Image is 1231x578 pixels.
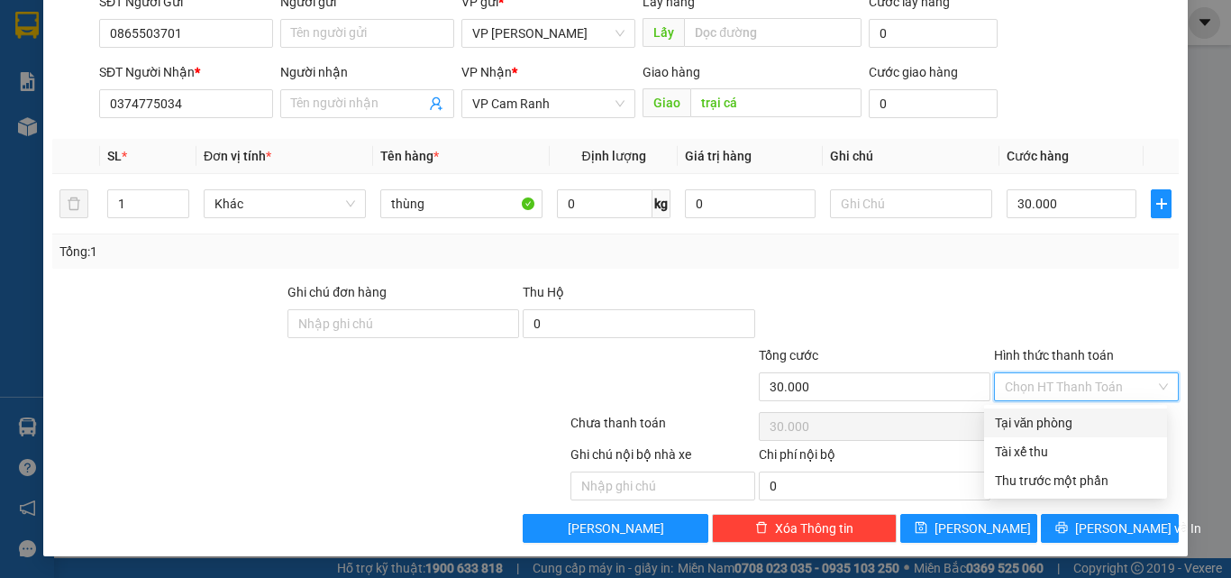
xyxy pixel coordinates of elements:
[915,521,927,536] span: save
[99,62,273,82] div: SĐT Người Nhận
[995,471,1156,491] div: Thu trước một phần
[1007,149,1069,163] span: Cước hàng
[569,413,757,445] div: Chưa thanh toán
[643,65,700,79] span: Giao hàng
[684,18,862,47] input: Dọc đường
[461,65,512,79] span: VP Nhận
[869,89,998,118] input: Cước giao hàng
[1041,514,1179,543] button: printer[PERSON_NAME] và In
[755,521,768,536] span: delete
[581,149,645,163] span: Định lượng
[759,445,990,472] div: Chi phí nội bộ
[568,518,664,538] span: [PERSON_NAME]
[570,445,755,472] div: Ghi chú nội bộ nhà xe
[59,189,88,218] button: delete
[1075,518,1201,538] span: [PERSON_NAME] và In
[775,518,853,538] span: Xóa Thông tin
[214,190,355,217] span: Khác
[107,149,122,163] span: SL
[643,88,690,117] span: Giao
[759,348,818,362] span: Tổng cước
[685,149,752,163] span: Giá trị hàng
[204,149,271,163] span: Đơn vị tính
[900,514,1038,543] button: save[PERSON_NAME]
[174,206,185,216] span: down
[523,514,707,543] button: [PERSON_NAME]
[994,348,1114,362] label: Hình thức thanh toán
[523,285,564,299] span: Thu Hộ
[823,139,999,174] th: Ghi chú
[280,62,454,82] div: Người nhận
[685,189,815,218] input: 0
[429,96,443,111] span: user-add
[287,285,387,299] label: Ghi chú đơn hàng
[995,442,1156,462] div: Tài xế thu
[869,65,958,79] label: Cước giao hàng
[1152,197,1171,211] span: plus
[169,190,188,204] span: Increase Value
[380,149,439,163] span: Tên hàng
[287,309,519,338] input: Ghi chú đơn hàng
[935,518,1031,538] span: [PERSON_NAME]
[59,242,477,261] div: Tổng: 1
[690,88,862,117] input: Dọc đường
[643,18,684,47] span: Lấy
[472,20,625,47] span: VP Phan Rang
[1055,521,1068,536] span: printer
[995,413,1156,433] div: Tại văn phòng
[869,19,998,48] input: Cước lấy hàng
[712,514,897,543] button: deleteXóa Thông tin
[1151,189,1172,218] button: plus
[830,189,992,218] input: Ghi Chú
[472,90,625,117] span: VP Cam Ranh
[380,189,543,218] input: VD: Bàn, Ghế
[652,189,670,218] span: kg
[570,472,755,500] input: Nhập ghi chú
[174,193,185,204] span: up
[169,204,188,217] span: Decrease Value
